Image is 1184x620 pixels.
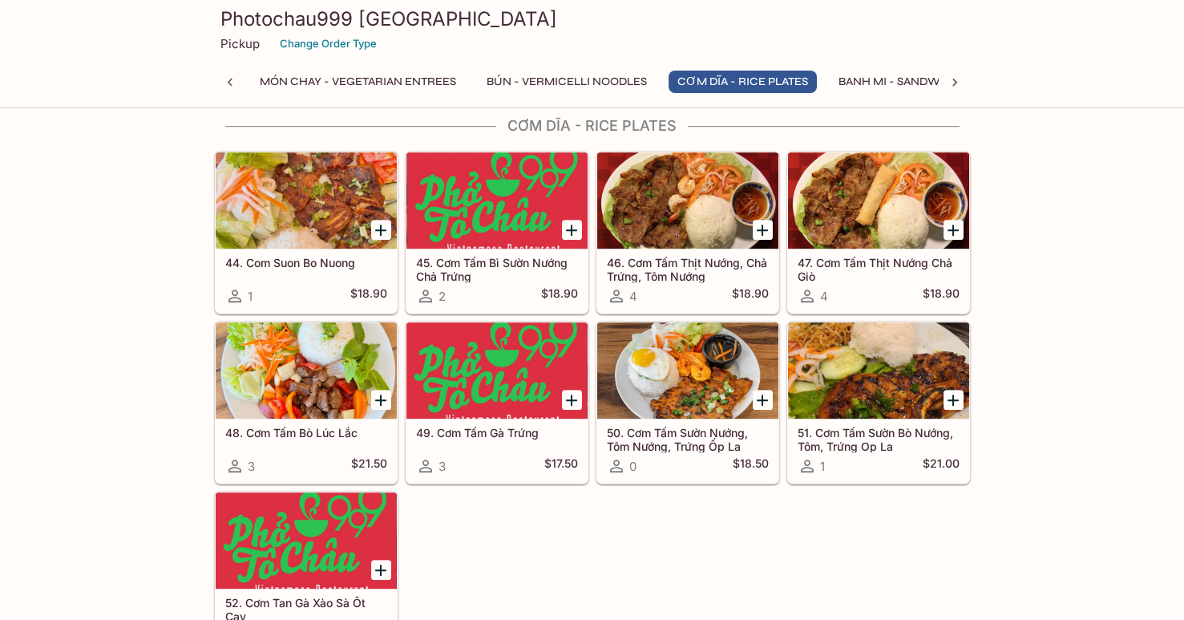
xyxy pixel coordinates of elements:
button: BÚN - Vermicelli Noodles [478,71,656,93]
button: Change Order Type [273,31,384,56]
h5: $18.50 [733,456,769,476]
h5: 50. Cơm Tấm Sườn Nướng, Tôm Nướng, Trứng Ốp La [607,426,769,452]
button: Add 44. Com Suon Bo Nuong [371,220,391,240]
a: 46. Cơm Tấm Thịt Nướng, Chả Trứng, Tôm Nướng4$18.90 [596,152,779,314]
p: Pickup [220,36,260,51]
button: CƠM DĨA - Rice Plates [669,71,817,93]
button: Add 48. Cơm Tấm Bò Lúc Lắc [371,390,391,410]
h5: 46. Cơm Tấm Thịt Nướng, Chả Trứng, Tôm Nướng [607,256,769,282]
button: Add 47. Cơm Tấm Thịt Nướng Chả Giò [944,220,964,240]
div: 51. Cơm Tấm Sườn Bò Nướng, Tôm, Trứng Op La [788,322,969,419]
a: 51. Cơm Tấm Sườn Bò Nướng, Tôm, Trứng Op La1$21.00 [787,322,970,484]
span: 3 [248,459,255,474]
div: 47. Cơm Tấm Thịt Nướng Chả Giò [788,152,969,249]
button: Add 50. Cơm Tấm Sườn Nướng, Tôm Nướng, Trứng Ốp La [753,390,773,410]
a: 47. Cơm Tấm Thịt Nướng Chả Giò4$18.90 [787,152,970,314]
h5: $21.00 [923,456,960,476]
h3: Photochau999 [GEOGRAPHIC_DATA] [220,6,964,31]
div: 44. Com Suon Bo Nuong [216,152,397,249]
span: 3 [438,459,446,474]
div: 45. Cơm Tấm Bì Sườn Nướng Chả Trứng [406,152,588,249]
h5: $21.50 [351,456,387,476]
button: Banh Mi - Sandwiches [830,71,984,93]
a: 44. Com Suon Bo Nuong1$18.90 [215,152,398,314]
h5: 48. Cơm Tấm Bò Lúc Lắc [225,426,387,440]
h5: 44. Com Suon Bo Nuong [225,256,387,269]
h5: 51. Cơm Tấm Sườn Bò Nướng, Tôm, Trứng Op La [798,426,960,452]
span: 0 [629,459,636,474]
button: MÓN CHAY - Vegetarian Entrees [251,71,465,93]
h5: 49. Cơm Tấm Gà Trứng [416,426,578,440]
h5: 45. Cơm Tấm Bì Sườn Nướng Chả Trứng [416,256,578,282]
a: 50. Cơm Tấm Sườn Nướng, Tôm Nướng, Trứng Ốp La0$18.50 [596,322,779,484]
a: 49. Cơm Tấm Gà Trứng3$17.50 [406,322,588,484]
h5: $17.50 [544,456,578,476]
span: 4 [629,289,637,304]
button: Add 46. Cơm Tấm Thịt Nướng, Chả Trứng, Tôm Nướng [753,220,773,240]
div: 48. Cơm Tấm Bò Lúc Lắc [216,322,397,419]
div: 52. Cơm Tan Gà Xào Sà Ốt Cay [216,492,397,589]
a: 48. Cơm Tấm Bò Lúc Lắc3$21.50 [215,322,398,484]
button: Add 45. Cơm Tấm Bì Sườn Nướng Chả Trứng [562,220,582,240]
h5: $18.90 [732,286,769,306]
button: Add 49. Cơm Tấm Gà Trứng [562,390,582,410]
div: 49. Cơm Tấm Gà Trứng [406,322,588,419]
a: 45. Cơm Tấm Bì Sườn Nướng Chả Trứng2$18.90 [406,152,588,314]
span: 1 [820,459,825,474]
h5: $18.90 [350,286,387,306]
h5: 47. Cơm Tấm Thịt Nướng Chả Giò [798,256,960,282]
span: 2 [438,289,446,304]
div: 46. Cơm Tấm Thịt Nướng, Chả Trứng, Tôm Nướng [597,152,778,249]
h4: CƠM DĨA - Rice Plates [214,117,971,135]
div: 50. Cơm Tấm Sườn Nướng, Tôm Nướng, Trứng Ốp La [597,322,778,419]
button: Add 52. Cơm Tan Gà Xào Sà Ốt Cay [371,560,391,580]
h5: $18.90 [923,286,960,306]
h5: $18.90 [541,286,578,306]
span: 1 [248,289,253,304]
span: 4 [820,289,828,304]
button: Add 51. Cơm Tấm Sườn Bò Nướng, Tôm, Trứng Op La [944,390,964,410]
